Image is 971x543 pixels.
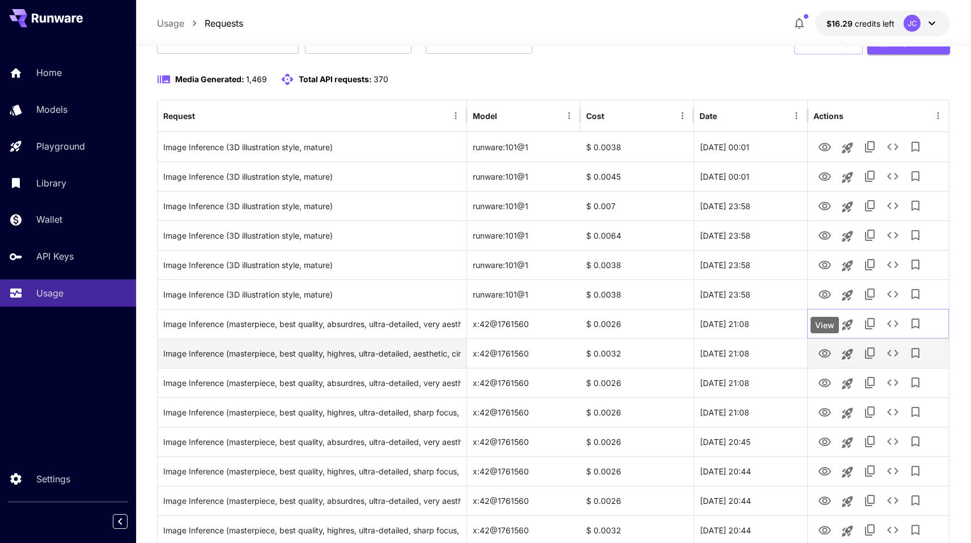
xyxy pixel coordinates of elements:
div: x:42@1761560 [467,397,580,427]
button: See details [881,283,904,306]
button: Launch in playground [836,225,859,248]
div: Click to copy prompt [163,398,461,427]
div: Click to copy prompt [163,133,461,162]
button: Add to library [904,224,927,247]
span: 1,469 [246,74,267,84]
button: View [813,312,836,335]
button: Menu [561,108,577,124]
div: Click to copy prompt [163,368,461,397]
button: Sort [196,108,212,124]
p: Playground [36,139,85,153]
button: Launch in playground [836,284,859,307]
div: Click to copy prompt [163,162,461,191]
div: x:42@1761560 [467,427,580,456]
button: Collapse sidebar [113,514,128,529]
div: $ 0.0026 [580,486,694,515]
button: Add to library [904,312,927,335]
button: See details [881,371,904,394]
button: Add to library [904,283,927,306]
div: 29 Sep, 2025 21:08 [694,397,807,427]
p: Usage [36,286,63,300]
button: See details [881,165,904,188]
button: See details [881,460,904,482]
div: $ 0.0026 [580,309,694,338]
button: Copy TaskUUID [859,371,881,394]
div: Cost [586,111,604,121]
div: Click to copy prompt [163,221,461,250]
div: x:42@1761560 [467,309,580,338]
button: View [813,459,836,482]
div: 29 Sep, 2025 23:58 [694,191,807,220]
p: Wallet [36,213,62,226]
button: Add to library [904,430,927,453]
div: runware:101@1 [467,132,580,162]
div: $ 0.0038 [580,279,694,309]
button: View [813,282,836,306]
button: Sort [718,108,734,124]
button: Copy TaskUUID [859,253,881,276]
div: $ 0.0045 [580,162,694,191]
p: Home [36,66,62,79]
button: Copy TaskUUID [859,224,881,247]
a: Requests [205,16,243,30]
button: View [813,194,836,217]
button: Launch in playground [836,402,859,425]
button: Launch in playground [836,343,859,366]
div: x:42@1761560 [467,338,580,368]
div: Click to copy prompt [163,192,461,220]
button: See details [881,519,904,541]
button: Menu [675,108,690,124]
div: $ 0.0026 [580,456,694,486]
button: See details [881,430,904,453]
div: Click to copy prompt [163,457,461,486]
div: $ 0.0064 [580,220,694,250]
div: Click to copy prompt [163,486,461,515]
div: Model [473,111,497,121]
p: Usage [157,16,184,30]
button: See details [881,312,904,335]
button: Add to library [904,342,927,364]
span: 370 [374,74,388,84]
div: 29 Sep, 2025 21:08 [694,368,807,397]
div: $ 0.0038 [580,250,694,279]
button: $16.28712JC [815,10,950,36]
button: Launch in playground [836,254,859,277]
button: Copy TaskUUID [859,165,881,188]
div: 29 Sep, 2025 21:08 [694,338,807,368]
span: credits left [855,19,894,28]
div: 29 Sep, 2025 20:44 [694,486,807,515]
button: Add to library [904,253,927,276]
button: Launch in playground [836,490,859,513]
button: Copy TaskUUID [859,489,881,512]
button: Copy TaskUUID [859,460,881,482]
div: $ 0.007 [580,191,694,220]
div: runware:101@1 [467,279,580,309]
button: View [813,253,836,276]
div: runware:101@1 [467,250,580,279]
button: Add to library [904,135,927,158]
button: View [813,400,836,423]
p: API Keys [36,249,74,263]
div: $ 0.0038 [580,132,694,162]
button: See details [881,401,904,423]
button: Add to library [904,460,927,482]
button: Add to library [904,401,927,423]
button: Copy TaskUUID [859,430,881,453]
button: Copy TaskUUID [859,194,881,217]
div: 30 Sep, 2025 00:01 [694,162,807,191]
p: Models [36,103,67,116]
button: See details [881,342,904,364]
button: Launch in playground [836,166,859,189]
button: Launch in playground [836,196,859,218]
button: Copy TaskUUID [859,342,881,364]
div: x:42@1761560 [467,456,580,486]
button: Copy TaskUUID [859,312,881,335]
div: Click to copy prompt [163,251,461,279]
button: Menu [930,108,946,124]
div: 29 Sep, 2025 23:58 [694,279,807,309]
div: runware:101@1 [467,191,580,220]
button: Launch in playground [836,520,859,542]
button: See details [881,224,904,247]
button: View [813,518,836,541]
button: Sort [605,108,621,124]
